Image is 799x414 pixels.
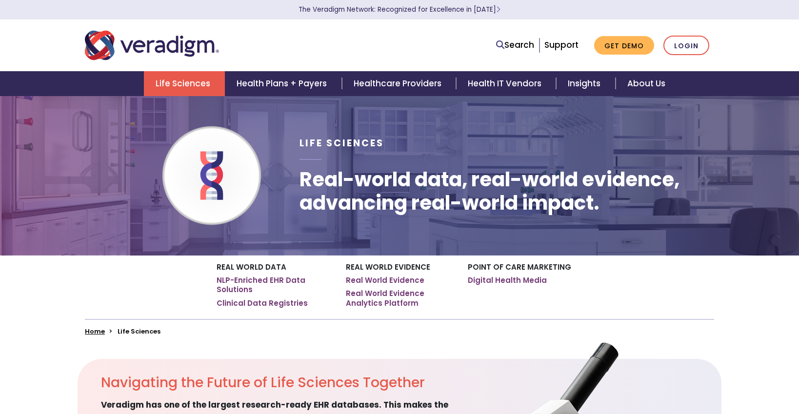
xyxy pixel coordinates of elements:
a: Health Plans + Payers [225,71,341,96]
a: Real World Evidence Analytics Platform [346,289,453,308]
span: Life Sciences [300,137,384,150]
h2: Navigating the Future of Life Sciences Together [101,375,453,391]
a: Digital Health Media [468,276,547,285]
a: Home [85,327,105,336]
a: Login [663,36,709,56]
h1: Real-world data, real-world evidence, advancing real-world impact. [300,168,714,215]
a: Insights [556,71,615,96]
a: Support [544,39,579,51]
a: Health IT Vendors [456,71,556,96]
a: Life Sciences [144,71,225,96]
a: Get Demo [594,36,654,55]
a: The Veradigm Network: Recognized for Excellence in [DATE]Learn More [299,5,500,14]
a: Healthcare Providers [342,71,456,96]
a: Clinical Data Registries [217,298,308,308]
a: NLP-Enriched EHR Data Solutions [217,276,331,295]
span: Learn More [496,5,500,14]
a: About Us [616,71,677,96]
a: Search [496,39,534,52]
img: Veradigm logo [85,29,219,61]
a: Real World Evidence [346,276,424,285]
